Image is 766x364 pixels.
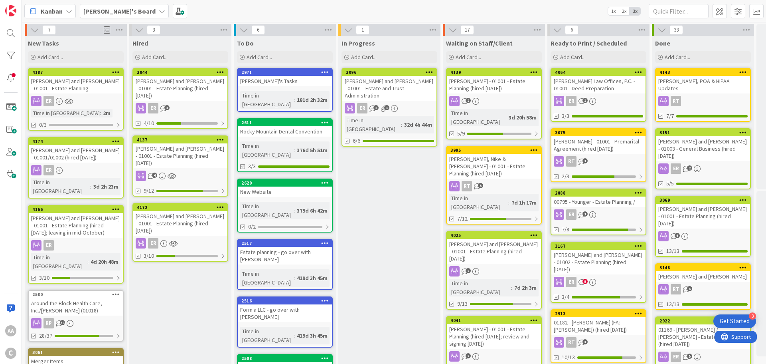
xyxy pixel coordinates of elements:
[551,76,646,93] div: [PERSON_NAME] Law Offices, P.C. - 01001 - Deed Preparation
[656,324,750,349] div: 01169 - [PERSON_NAME] / [PERSON_NAME] - Estate Planning (hired [DATE])
[659,197,750,203] div: 3069
[241,241,332,246] div: 2517
[29,138,123,163] div: 4174[PERSON_NAME] and [PERSON_NAME] - 01001/01002 (hired [DATE])
[346,70,436,75] div: 3096
[449,194,508,211] div: Time in [GEOGRAPHIC_DATA]
[446,231,542,310] a: 4025[PERSON_NAME] and [PERSON_NAME] - 01001 - Estate Planning (hired [DATE])Time in [GEOGRAPHIC_D...
[43,240,54,251] div: ER
[749,312,756,320] div: 3
[460,25,474,35] span: 17
[560,54,586,61] span: Add Card...
[582,98,588,103] span: 2
[582,211,588,217] span: 1
[562,353,575,362] span: 10/13
[656,264,750,271] div: 3148
[551,309,646,363] a: 291301182 - [PERSON_NAME] (FA: [PERSON_NAME]) (hired [DATE])RT10/13
[566,209,576,220] div: ER
[665,54,690,61] span: Add Card...
[101,109,113,117] div: 2m
[512,283,539,292] div: 7d 2h 3m
[133,136,227,143] div: 4137
[511,283,512,292] span: :
[466,268,471,273] span: 2
[466,353,471,358] span: 2
[655,39,670,47] span: Done
[142,54,168,61] span: Add Card...
[100,109,101,117] span: :
[671,352,681,362] div: ER
[237,118,333,172] a: 2611Rocky Mountain Dental ConventionTime in [GEOGRAPHIC_DATA]:376d 5h 51m3/3
[450,147,541,153] div: 3995
[551,129,646,136] div: 3075
[447,317,541,349] div: 4041[PERSON_NAME] - 01001 - Estate Planning (hired [DATE]; review and signing [DATE])
[342,39,375,47] span: In Progress
[582,279,588,284] span: 5
[60,320,65,325] span: 31
[555,190,646,196] div: 2888
[675,233,680,238] span: 9
[137,70,227,75] div: 3044
[659,265,750,271] div: 3148
[241,120,332,125] div: 2611
[449,109,505,126] div: Time in [GEOGRAPHIC_DATA]
[656,69,750,93] div: 4143[PERSON_NAME], POA & HIPAA Updates
[32,292,123,297] div: 2580
[562,112,569,120] span: 3/3
[137,205,227,210] div: 4172
[551,337,646,348] div: RT
[671,96,681,106] div: RT
[43,318,54,328] div: RP
[241,180,332,186] div: 2620
[551,69,646,76] div: 4064
[656,136,750,161] div: [PERSON_NAME] and [PERSON_NAME] - 01003 - General Business (hired [DATE])
[28,290,124,342] a: 2580Around the Block Health Care, Inc./[PERSON_NAME] (01018)RP28/37
[39,274,49,282] span: 3/10
[164,105,170,110] span: 1
[238,179,332,197] div: 2620New Website
[5,5,16,16] img: Visit kanbanzone.com
[666,247,679,255] span: 13/13
[133,204,227,211] div: 4172
[656,76,750,93] div: [PERSON_NAME], POA & HIPAA Updates
[562,293,569,301] span: 3/4
[238,69,332,76] div: 2971
[342,69,436,101] div: 3096[PERSON_NAME] and [PERSON_NAME] - 01001 - Estate and Trust Administration
[551,310,646,335] div: 291301182 - [PERSON_NAME] (FA: [PERSON_NAME]) (hired [DATE])
[32,350,123,355] div: 3061
[241,70,332,75] div: 2971
[29,291,123,316] div: 2580Around the Block Health Care, Inc./[PERSON_NAME] (01018)
[83,7,156,15] b: [PERSON_NAME]'s Board
[29,291,123,298] div: 2580
[551,69,646,93] div: 4064[PERSON_NAME] Law Offices, P.C. - 01001 - Deed Preparation
[133,76,227,101] div: [PERSON_NAME] and [PERSON_NAME] - 01001 - Estate Planning (hired [DATE])
[144,119,154,127] span: 4/10
[457,215,468,223] span: 7/12
[295,331,330,340] div: 419d 3h 45m
[28,39,59,47] span: New Tasks
[551,128,646,182] a: 3075[PERSON_NAME] - 01001 - Premarital Agreement (hired [DATE])RT2/3
[29,298,123,316] div: Around the Block Health Care, Inc./[PERSON_NAME] (01018)
[551,209,646,220] div: ER
[478,183,483,188] span: 5
[238,76,332,86] div: [PERSON_NAME]'s Tasks
[619,7,630,15] span: 2x
[32,207,123,212] div: 4166
[687,165,692,171] span: 2
[28,205,124,284] a: 4166[PERSON_NAME] and [PERSON_NAME] - 01001 - Estate Planning (hired [DATE]; leaving in mid-Octob...
[237,39,254,47] span: To Do
[630,7,640,15] span: 3x
[656,317,750,349] div: 292201169 - [PERSON_NAME] / [PERSON_NAME] - Estate Planning (hired [DATE])
[5,348,16,359] div: C
[656,317,750,324] div: 2922
[457,129,465,138] span: 5/9
[29,240,123,251] div: ER
[671,163,681,174] div: ER
[562,172,569,181] span: 2/3
[401,120,402,129] span: :
[5,325,16,336] div: AA
[238,119,332,126] div: 2611
[447,147,541,179] div: 3995[PERSON_NAME], Nike & [PERSON_NAME] - 01001 - Estate Planning (hired [DATE])
[447,147,541,154] div: 3995
[351,54,377,61] span: Add Card...
[447,154,541,179] div: [PERSON_NAME], Nike & [PERSON_NAME] - 01001 - Estate Planning (hired [DATE])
